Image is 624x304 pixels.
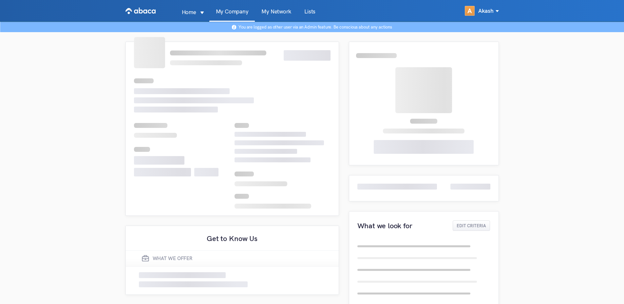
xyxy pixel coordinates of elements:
[465,6,475,16] span: A
[238,24,392,30] p: You are logged as other user via an Admin feature. Be conscious about any actions
[142,254,149,262] img: Icon - briefcase
[465,3,499,19] div: AAkash
[175,8,203,17] p: Home
[153,255,193,262] h2: What we offer
[125,6,156,16] img: VIRAL Logo
[126,232,339,245] h2: Get to Know Us
[453,220,490,231] button: Edit Criteria
[255,9,298,21] a: My Network
[298,9,322,21] a: Lists
[209,9,255,21] a: My Company
[357,221,453,230] h2: What we look for
[478,8,499,14] span: Akash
